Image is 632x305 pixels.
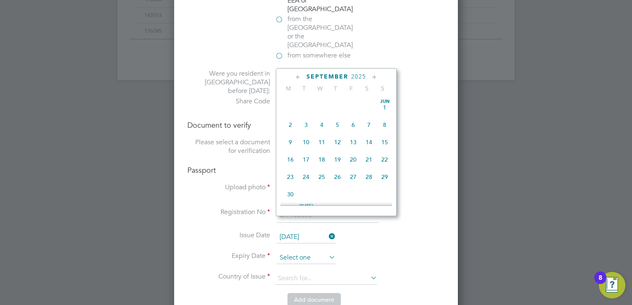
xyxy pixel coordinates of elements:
[377,100,393,104] span: Jun
[377,169,393,185] span: 29
[330,117,345,133] span: 5
[287,51,351,60] span: from somewhere else
[377,117,393,133] span: 8
[359,85,375,92] span: S
[375,85,390,92] span: S
[282,117,298,133] span: 2
[361,117,377,133] span: 7
[345,152,361,167] span: 20
[282,134,298,150] span: 9
[187,272,270,281] label: Country of Issue
[345,169,361,185] span: 27
[599,272,625,298] button: Open Resource Center, 8 new notifications
[345,117,361,133] span: 6
[277,231,335,243] input: Select one
[314,152,330,167] span: 18
[275,272,377,285] input: Search for...
[187,208,270,217] label: Registration No
[280,85,296,92] span: M
[312,85,328,92] span: W
[187,138,270,155] label: Please select a document for verification
[330,152,345,167] span: 19
[187,252,270,260] label: Expiry Date
[306,73,348,80] span: September
[187,165,445,175] h4: Passport
[187,120,445,130] h4: Document to verify
[287,15,358,49] span: from the [GEOGRAPHIC_DATA] or the [GEOGRAPHIC_DATA]
[187,231,270,240] label: Issue Date
[275,138,399,147] div: Passport
[275,147,399,155] div: ID Card
[187,183,270,192] label: Upload photo
[314,169,330,185] span: 25
[328,85,343,92] span: T
[377,134,393,150] span: 15
[361,152,377,167] span: 21
[351,73,366,80] span: 2025
[282,152,298,167] span: 16
[296,85,312,92] span: T
[298,117,314,133] span: 3
[345,134,361,150] span: 13
[314,134,330,150] span: 11
[298,134,314,150] span: 10
[343,85,359,92] span: F
[298,152,314,167] span: 17
[187,69,270,95] label: Were you resident in [GEOGRAPHIC_DATA] before [DATE]:
[282,169,298,185] span: 23
[282,186,298,202] span: 30
[187,97,270,106] label: Share Code
[361,169,377,185] span: 28
[377,152,393,167] span: 22
[377,100,393,115] span: 1
[298,169,314,185] span: 24
[330,169,345,185] span: 26
[277,252,335,264] input: Select one
[361,134,377,150] span: 14
[314,117,330,133] span: 4
[330,134,345,150] span: 12
[598,278,602,288] div: 8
